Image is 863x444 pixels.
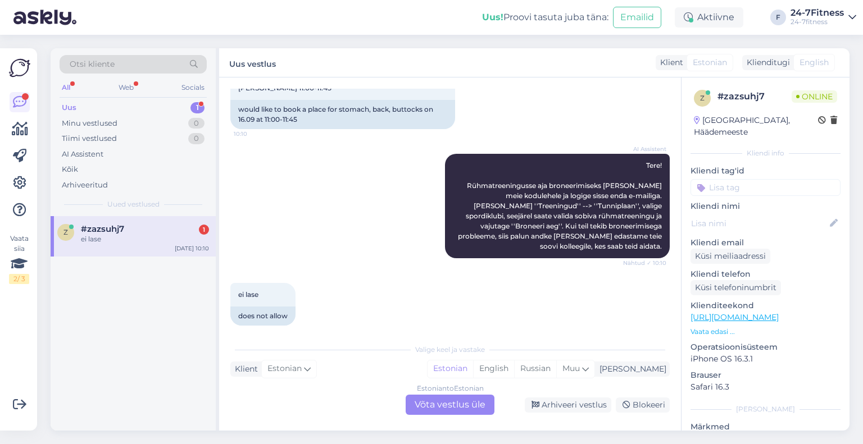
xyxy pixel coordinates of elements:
div: F [770,10,786,25]
p: Kliendi email [691,237,841,249]
div: would like to book a place for stomach, back, buttocks on 16.09 at 11:00-11:45 [230,100,455,129]
span: Online [792,90,837,103]
span: Nähtud ✓ 10:10 [623,259,666,267]
input: Lisa nimi [691,217,828,230]
div: Russian [514,360,556,377]
div: Kõik [62,164,78,175]
span: English [800,57,829,68]
span: Estonian [693,57,727,68]
div: All [60,80,72,95]
div: [GEOGRAPHIC_DATA], Häädemeeste [694,115,818,138]
div: Klienditugi [742,57,790,68]
div: Estonian to Estonian [417,383,484,393]
span: Uued vestlused [107,199,160,209]
div: Küsi meiliaadressi [691,249,770,264]
div: [PERSON_NAME] [595,363,666,375]
p: Kliendi telefon [691,268,841,280]
div: 0 [188,118,205,129]
a: 24-7Fitness24-7fitness [791,8,856,26]
div: Proovi tasuta juba täna: [482,11,608,24]
div: does not allow [230,306,296,326]
div: Minu vestlused [62,118,117,129]
span: #zazsuhj7 [81,224,124,234]
div: Kliendi info [691,148,841,158]
b: Uus! [482,12,503,22]
div: 1 [199,225,209,235]
div: AI Assistent [62,149,103,160]
span: Estonian [267,363,302,375]
div: 24-7Fitness [791,8,844,17]
div: Klient [230,363,258,375]
div: Vaata siia [9,234,29,284]
div: ei lase [81,234,209,244]
button: Emailid [613,7,661,28]
p: Märkmed [691,421,841,433]
div: Arhiveeri vestlus [525,397,611,413]
span: 10:10 [234,326,276,335]
p: Vaata edasi ... [691,327,841,337]
div: Valige keel ja vastake [230,345,670,355]
div: Aktiivne [675,7,743,28]
input: Lisa tag [691,179,841,196]
div: Klient [656,57,683,68]
p: Safari 16.3 [691,381,841,393]
span: 10:10 [234,130,276,138]
div: English [473,360,514,377]
div: Arhiveeritud [62,180,108,191]
div: [DATE] 10:10 [175,244,209,253]
p: Operatsioonisüsteem [691,341,841,353]
p: Brauser [691,369,841,381]
div: # zazsuhj7 [717,90,792,103]
div: [PERSON_NAME] [691,404,841,414]
div: Estonian [428,360,473,377]
div: Uus [62,102,76,113]
div: 0 [188,133,205,144]
img: Askly Logo [9,57,30,79]
p: Kliendi nimi [691,200,841,212]
div: 1 [190,102,205,113]
span: Otsi kliente [70,58,115,70]
div: 24-7fitness [791,17,844,26]
span: AI Assistent [624,145,666,153]
div: Küsi telefoninumbrit [691,280,781,295]
div: Blokeeri [616,397,670,413]
p: Klienditeekond [691,300,841,312]
a: [URL][DOMAIN_NAME] [691,312,779,322]
label: Uus vestlus [229,55,276,70]
span: z [700,94,705,102]
p: Kliendi tag'id [691,165,841,177]
div: Web [116,80,136,95]
div: Socials [179,80,207,95]
div: Võta vestlus üle [406,395,494,415]
div: 2 / 3 [9,274,29,284]
span: z [63,228,68,236]
span: ei lase [238,290,258,299]
div: Tiimi vestlused [62,133,117,144]
span: Tere! Rühmatreeningusse aja broneerimiseks [PERSON_NAME] meie kodulehele ja logige sisse enda e-m... [458,161,664,250]
span: Muu [562,363,580,373]
p: iPhone OS 16.3.1 [691,353,841,365]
